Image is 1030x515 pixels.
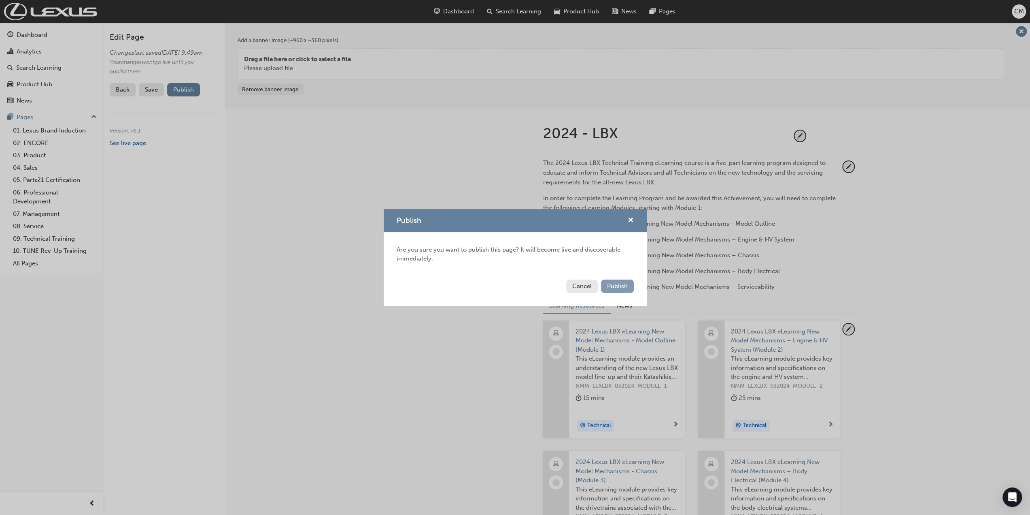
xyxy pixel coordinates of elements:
[1002,487,1022,507] div: Open Intercom Messenger
[628,216,634,226] button: cross-icon
[628,217,634,224] span: cross-icon
[607,282,628,290] span: Publish
[384,209,647,306] div: Publish
[397,216,421,225] span: Publish
[384,232,647,276] div: Are you sure you want to publish this page? It will become live and discoverable immediately.
[566,280,598,293] button: Cancel
[601,280,634,293] button: Publish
